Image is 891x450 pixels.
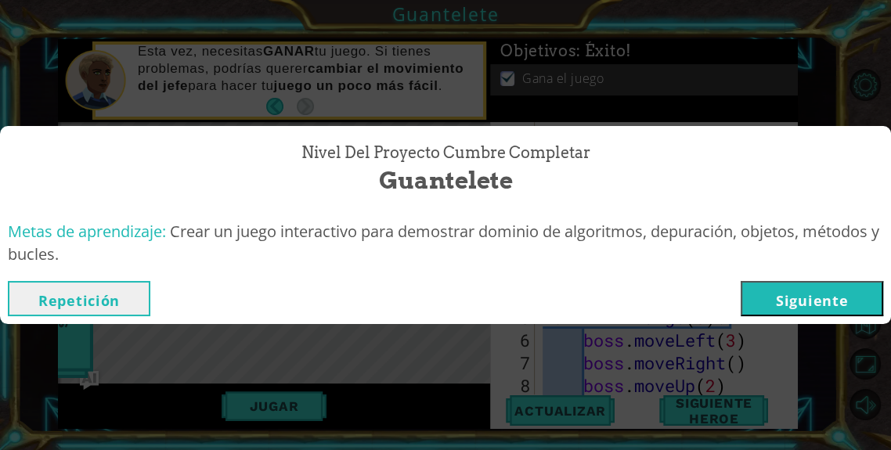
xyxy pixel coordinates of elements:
span: Metas de aprendizaje: [8,221,166,242]
span: Nivel del Proyecto Cumbre Completar [301,142,590,164]
span: Guantelete [379,164,513,197]
button: Siguiente [741,281,883,316]
span: Crear un juego interactivo para demostrar dominio de algoritmos, depuración, objetos, métodos y b... [8,221,879,265]
button: Repetición [8,281,150,316]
